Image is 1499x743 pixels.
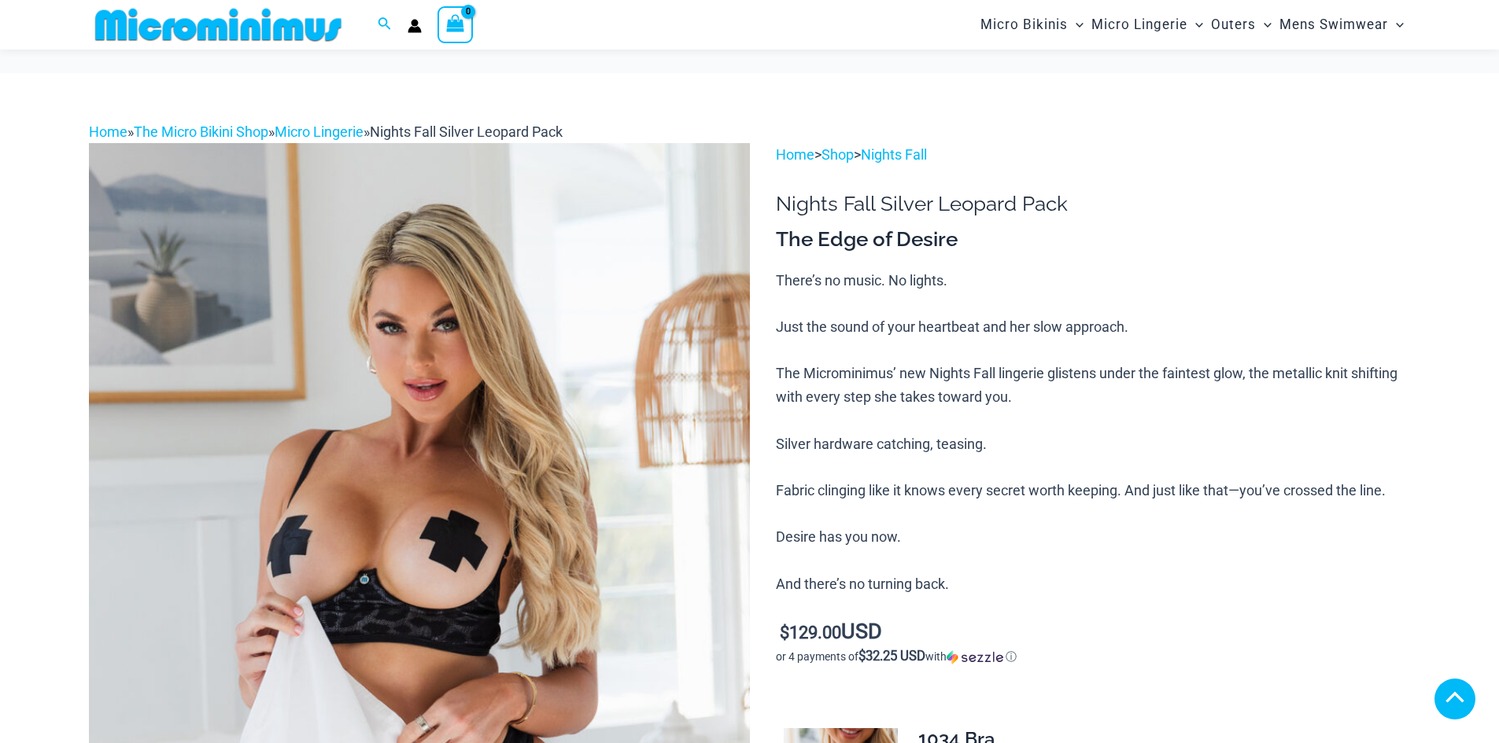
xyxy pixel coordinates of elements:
[776,146,814,163] a: Home
[370,123,563,140] span: Nights Fall Silver Leopard Pack
[776,649,1410,664] div: or 4 payments of$32.25 USDwithSezzle Click to learn more about Sezzle
[980,5,1068,45] span: Micro Bikinis
[776,649,1410,664] div: or 4 payments of with
[776,192,1410,216] h1: Nights Fall Silver Leopard Pack
[776,620,1410,645] p: USD
[1211,5,1256,45] span: Outers
[776,143,1410,167] p: > >
[776,269,1410,596] p: There’s no music. No lights. Just the sound of your heartbeat and her slow approach. The Micromin...
[974,2,1411,47] nav: Site Navigation
[1207,5,1276,45] a: OutersMenu ToggleMenu Toggle
[780,623,789,642] span: $
[1087,5,1207,45] a: Micro LingerieMenu ToggleMenu Toggle
[821,146,854,163] a: Shop
[858,648,925,664] span: $32.25 USD
[861,146,927,163] a: Nights Fall
[89,7,348,42] img: MM SHOP LOGO FLAT
[780,623,841,642] bdi: 129.00
[378,15,392,35] a: Search icon link
[947,650,1003,664] img: Sezzle
[977,5,1087,45] a: Micro BikinisMenu ToggleMenu Toggle
[1068,5,1084,45] span: Menu Toggle
[1187,5,1203,45] span: Menu Toggle
[89,123,127,140] a: Home
[275,123,364,140] a: Micro Lingerie
[1256,5,1272,45] span: Menu Toggle
[1276,5,1408,45] a: Mens SwimwearMenu ToggleMenu Toggle
[1279,5,1388,45] span: Mens Swimwear
[89,123,563,140] span: » » »
[1091,5,1187,45] span: Micro Lingerie
[1388,5,1404,45] span: Menu Toggle
[776,226,1410,253] h3: The Edge of Desire
[438,6,474,42] a: View Shopping Cart, empty
[408,19,422,33] a: Account icon link
[134,123,268,140] a: The Micro Bikini Shop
